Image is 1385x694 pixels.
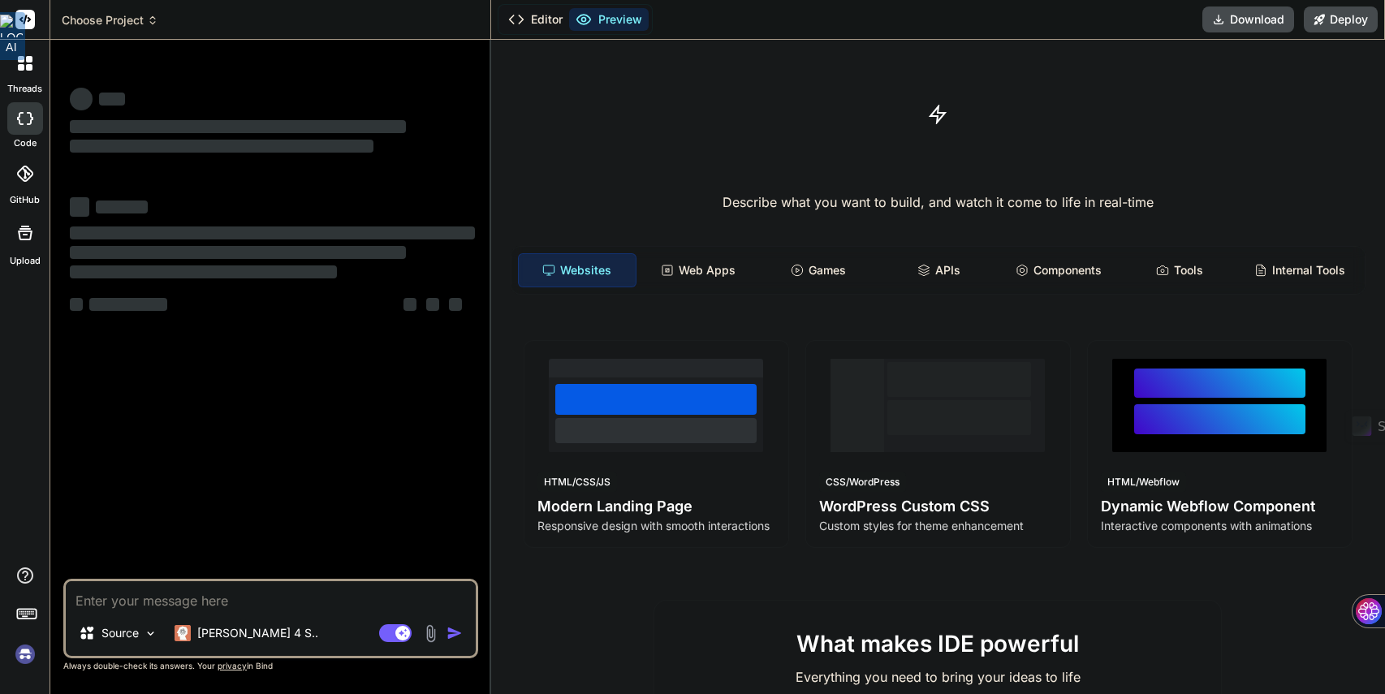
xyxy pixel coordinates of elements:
[1000,253,1117,287] div: Components
[819,495,1057,518] h4: WordPress Custom CSS
[449,298,462,311] span: ‌
[10,193,40,207] label: GitHub
[70,246,406,259] span: ‌
[62,12,158,28] span: Choose Project
[89,298,167,311] span: ‌
[99,93,125,106] span: ‌
[537,472,617,492] div: HTML/CSS/JS
[819,472,906,492] div: CSS/WordPress
[1121,253,1238,287] div: Tools
[421,624,440,643] img: attachment
[11,640,39,668] img: signin
[101,625,139,641] p: Source
[1241,253,1358,287] div: Internal Tools
[175,625,191,641] img: Claude 4 Sonnet
[197,625,318,641] p: [PERSON_NAME] 4 S..
[1101,518,1339,534] p: Interactive components with animations
[502,8,569,31] button: Editor
[1101,495,1339,518] h4: Dynamic Webflow Component
[403,298,416,311] span: ‌
[569,8,649,31] button: Preview
[7,82,42,96] label: threads
[447,625,463,641] img: icon
[680,627,1195,661] h2: What makes IDE powerful
[70,197,89,217] span: ‌
[70,265,337,278] span: ‌
[218,661,247,670] span: privacy
[880,253,997,287] div: APIs
[640,253,757,287] div: Web Apps
[426,298,439,311] span: ‌
[70,120,406,133] span: ‌
[537,518,775,534] p: Responsive design with smooth interactions
[1202,6,1294,32] button: Download
[63,658,478,674] p: Always double-check its answers. Your in Bind
[70,88,93,110] span: ‌
[1101,472,1186,492] div: HTML/Webflow
[10,254,41,268] label: Upload
[70,298,83,311] span: ‌
[70,226,475,239] span: ‌
[501,192,1375,213] p: Describe what you want to build, and watch it come to life in real-time
[14,136,37,150] label: code
[1304,6,1378,32] button: Deploy
[96,200,148,213] span: ‌
[144,627,157,640] img: Pick Models
[501,153,1375,183] h1: Turn ideas into code instantly
[537,495,775,518] h4: Modern Landing Page
[70,140,373,153] span: ‌
[680,667,1195,687] p: Everything you need to bring your ideas to life
[518,253,636,287] div: Websites
[760,253,877,287] div: Games
[819,518,1057,534] p: Custom styles for theme enhancement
